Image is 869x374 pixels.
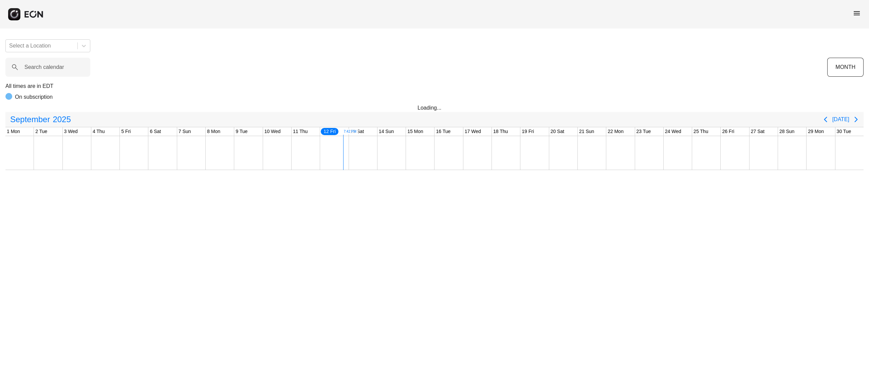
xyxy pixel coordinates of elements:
button: Previous page [819,113,832,126]
button: September2025 [6,113,75,126]
div: 26 Fri [721,127,736,136]
button: [DATE] [832,113,849,126]
div: 8 Mon [206,127,222,136]
span: 2025 [51,113,72,126]
div: 1 Mon [5,127,21,136]
div: 17 Wed [463,127,482,136]
div: 5 Fri [120,127,132,136]
button: Next page [849,113,863,126]
div: Loading... [418,104,451,112]
div: 18 Thu [492,127,509,136]
div: 21 Sun [578,127,595,136]
div: 10 Wed [263,127,282,136]
div: 25 Thu [692,127,709,136]
div: 23 Tue [635,127,652,136]
div: 14 Sun [377,127,395,136]
button: MONTH [827,58,864,77]
div: 24 Wed [664,127,683,136]
div: 3 Wed [63,127,79,136]
p: All times are in EDT [5,82,864,90]
div: 4 Thu [91,127,106,136]
div: 12 Fri [320,127,339,136]
div: 11 Thu [292,127,309,136]
p: On subscription [15,93,53,101]
div: 19 Fri [520,127,535,136]
div: 29 Mon [807,127,825,136]
span: September [9,113,51,126]
div: 13 Sat [349,127,365,136]
div: 27 Sat [750,127,766,136]
div: 20 Sat [549,127,566,136]
label: Search calendar [24,63,64,71]
div: 2 Tue [34,127,49,136]
div: 7 Sun [177,127,192,136]
div: 28 Sun [778,127,796,136]
div: 15 Mon [406,127,425,136]
div: 16 Tue [434,127,452,136]
span: menu [853,9,861,17]
div: 22 Mon [606,127,625,136]
div: 6 Sat [148,127,162,136]
div: 30 Tue [835,127,853,136]
div: 9 Tue [234,127,249,136]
